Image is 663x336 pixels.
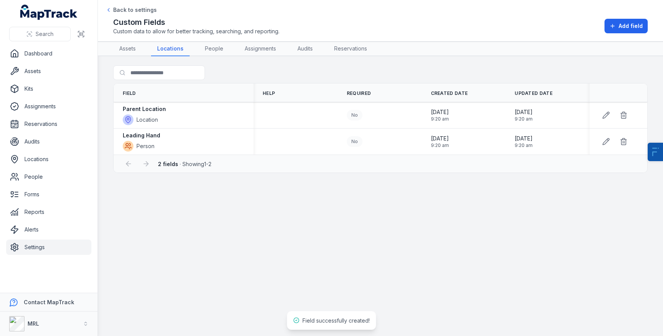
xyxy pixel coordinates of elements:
span: 9:20 am [515,142,533,148]
span: [DATE] [515,135,533,142]
span: Required [347,90,371,96]
time: 15/09/2025, 9:20:22 am [515,135,533,148]
a: Alerts [6,222,91,237]
span: [DATE] [431,108,449,116]
div: No [347,136,362,147]
span: [DATE] [431,135,449,142]
span: Add field [619,22,643,30]
span: Created Date [431,90,468,96]
span: 9:20 am [515,116,533,122]
a: Reservations [6,116,91,132]
strong: Contact MapTrack [24,299,74,305]
a: Dashboard [6,46,91,61]
a: Assets [6,64,91,79]
a: Reservations [328,42,373,56]
time: 15/09/2025, 9:20:37 am [431,108,449,122]
button: Add field [604,19,648,33]
a: Back to settings [106,6,157,14]
span: Location [136,116,158,124]
span: Person [136,142,154,150]
button: Search [9,27,71,41]
span: Field [123,90,136,96]
a: Assets [113,42,142,56]
a: People [199,42,229,56]
a: Kits [6,81,91,96]
strong: Parent Location [123,105,166,113]
a: People [6,169,91,184]
strong: 2 fields [158,161,178,167]
span: · Showing 1 - 2 [158,161,211,167]
a: Assignments [239,42,282,56]
a: Locations [151,42,190,56]
span: 9:20 am [431,142,449,148]
span: Field successfully created! [302,317,370,324]
time: 15/09/2025, 9:20:22 am [431,135,449,148]
span: Updated Date [515,90,552,96]
a: Audits [291,42,319,56]
span: Help [263,90,275,96]
a: Forms [6,187,91,202]
time: 15/09/2025, 9:20:37 am [515,108,533,122]
span: Custom data to allow for better tracking, searching, and reporting. [113,28,279,35]
strong: Leading Hand [123,132,160,139]
a: Locations [6,152,91,167]
a: Audits [6,134,91,149]
span: Search [36,30,54,38]
div: No [347,110,362,121]
a: Assignments [6,99,91,114]
a: MapTrack [20,5,78,20]
a: Settings [6,240,91,255]
h2: Custom Fields [113,17,279,28]
strong: MRL [28,320,39,327]
a: Reports [6,204,91,220]
span: [DATE] [515,108,533,116]
span: Back to settings [113,6,157,14]
span: 9:20 am [431,116,449,122]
